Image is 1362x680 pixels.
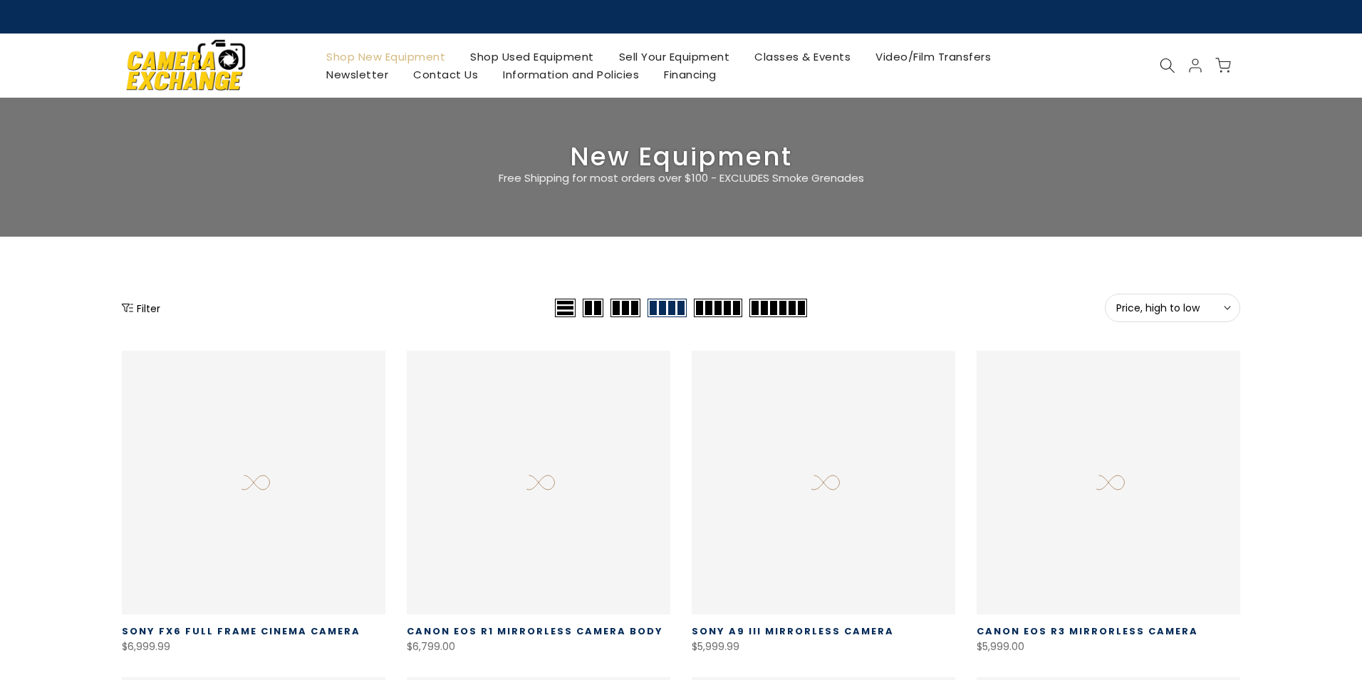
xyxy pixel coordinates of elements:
[491,66,652,83] a: Information and Policies
[1116,302,1229,314] span: Price, high to low
[742,48,863,66] a: Classes & Events
[414,170,948,187] p: Free Shipping for most orders over $100 - EXCLUDES Smoke Grenades
[606,48,742,66] a: Sell Your Equipment
[401,66,491,83] a: Contact Us
[122,301,160,315] button: Show filters
[122,624,360,638] a: Sony FX6 Full Frame Cinema Camera
[977,624,1198,638] a: Canon EOS R3 Mirrorless Camera
[314,48,458,66] a: Shop New Equipment
[692,624,894,638] a: Sony a9 III Mirrorless Camera
[122,148,1240,166] h3: New Equipment
[863,48,1004,66] a: Video/Film Transfers
[314,66,401,83] a: Newsletter
[1105,294,1240,322] button: Price, high to low
[407,638,670,656] div: $6,799.00
[122,638,385,656] div: $6,999.99
[407,624,663,638] a: Canon EOS R1 Mirrorless Camera Body
[692,638,955,656] div: $5,999.99
[458,48,607,66] a: Shop Used Equipment
[652,66,729,83] a: Financing
[977,638,1240,656] div: $5,999.00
